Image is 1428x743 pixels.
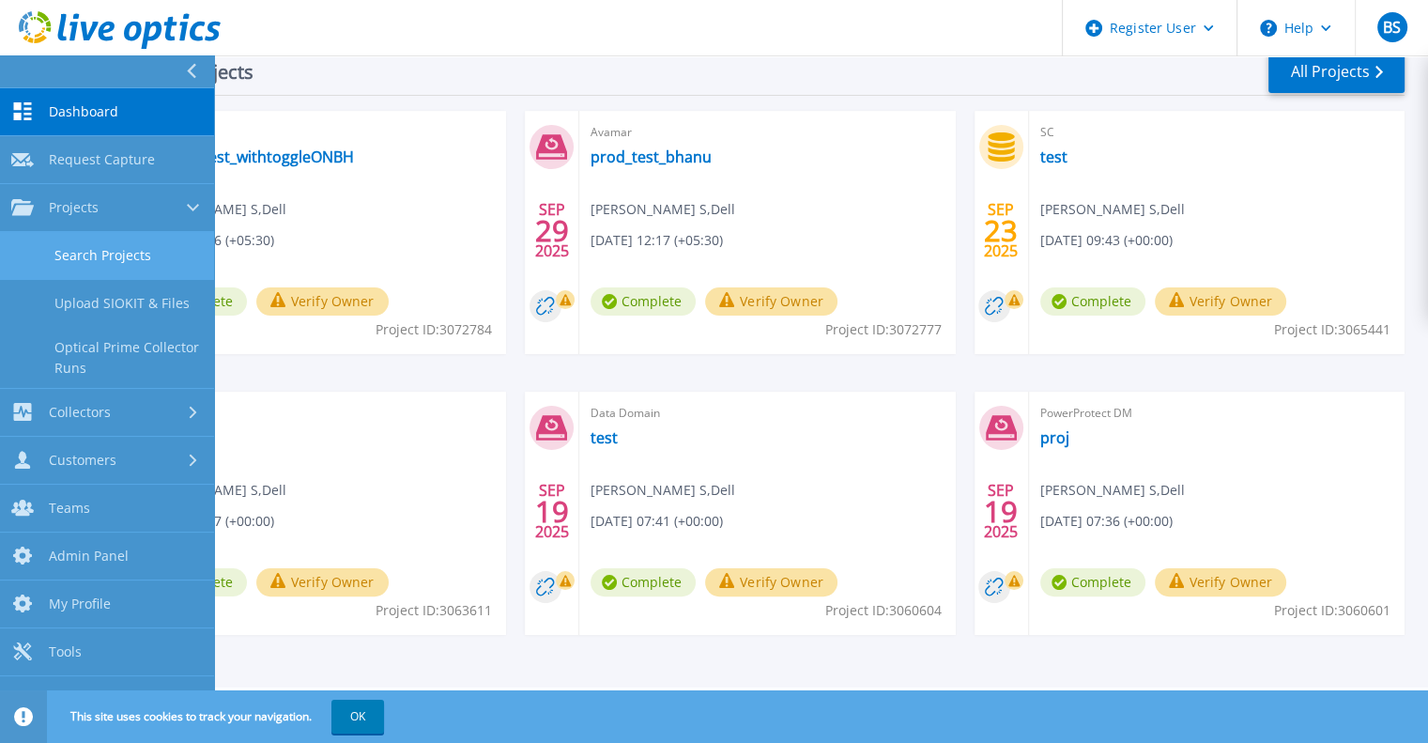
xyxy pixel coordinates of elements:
span: [DATE] 07:36 (+00:00) [1040,511,1173,532]
span: BS [1383,20,1401,35]
span: [DATE] 12:17 (+05:30) [591,230,723,251]
button: Verify Owner [256,568,389,596]
button: Verify Owner [705,287,837,316]
span: Project ID: 3072777 [825,319,942,340]
span: [PERSON_NAME] S , Dell [1040,480,1185,501]
div: SEP 2025 [983,477,1019,546]
span: This site uses cookies to track your navigation. [52,700,384,734]
span: Teams [49,500,90,517]
span: Project ID: 3065441 [1274,319,1390,340]
span: Project ID: 3060601 [1274,600,1390,621]
span: 19 [535,503,569,519]
span: Complete [591,568,696,596]
button: OK [331,700,384,734]
span: 29 [535,223,569,239]
a: prod_test_bhanu [591,147,712,166]
span: Project ID: 3060604 [825,600,942,621]
span: [PERSON_NAME] S , Dell [1040,199,1185,220]
button: Verify Owner [705,568,837,596]
span: Request Capture [49,151,155,168]
span: Complete [591,287,696,316]
a: All Projects [1268,51,1405,93]
button: Verify Owner [256,287,389,316]
div: SEP 2025 [983,196,1019,265]
span: [DATE] 09:43 (+00:00) [1040,230,1173,251]
span: [PERSON_NAME] S , Dell [591,199,735,220]
div: SEP 2025 [534,196,570,265]
span: Avamar [591,122,944,143]
span: SC [142,403,495,424]
span: PowerProtect DM [1040,403,1393,424]
span: Avamar [142,122,495,143]
span: SC [1040,122,1393,143]
span: My Profile [49,596,111,612]
div: SEP 2025 [534,477,570,546]
span: Tools [49,643,82,660]
button: Verify Owner [1155,287,1287,316]
button: Verify Owner [1155,568,1287,596]
span: Complete [1040,568,1145,596]
span: [PERSON_NAME] S , Dell [591,480,735,501]
span: 23 [984,223,1018,239]
span: Customers [49,452,116,469]
span: Projects [49,199,99,216]
a: Avamar_test_withtoggleONBH [142,147,354,166]
a: test [591,428,618,447]
span: Project ID: 3063611 [376,600,492,621]
span: 19 [984,503,1018,519]
span: Dashboard [49,103,118,120]
a: proj [1040,428,1069,447]
span: Complete [1040,287,1145,316]
span: Project ID: 3072784 [376,319,492,340]
span: Collectors [49,404,111,421]
a: test [1040,147,1067,166]
span: Data Domain [591,403,944,424]
span: [DATE] 07:41 (+00:00) [591,511,723,532]
span: Admin Panel [49,548,129,565]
